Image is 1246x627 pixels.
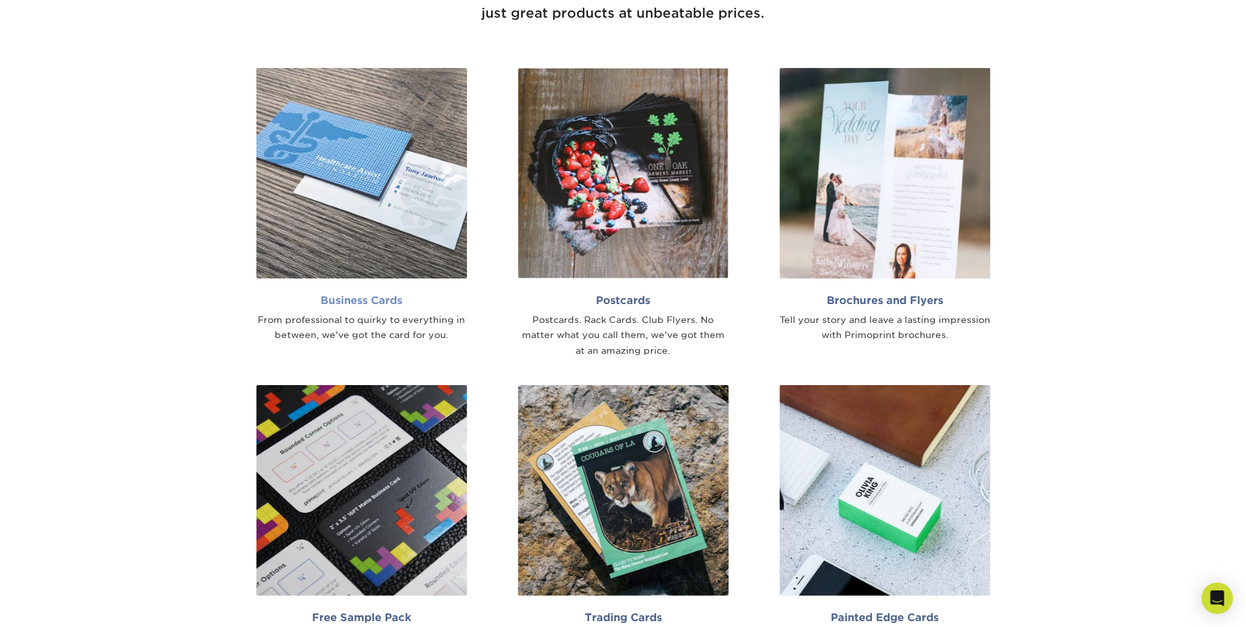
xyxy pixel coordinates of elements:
div: From professional to quirky to everything in between, we've got the card for you. [256,313,467,344]
a: Postcards Postcards. Rack Cards. Club Flyers. No matter what you call them, we've got them at an ... [502,68,744,359]
div: Postcards. Rack Cards. Club Flyers. No matter what you call them, we've got them at an amazing pr... [518,313,729,359]
h2: Free Sample Pack [256,611,467,624]
h2: Trading Cards [518,611,729,624]
div: Open Intercom Messenger [1202,583,1233,614]
h2: Brochures and Flyers [780,294,990,307]
h2: Painted Edge Cards [780,611,990,624]
img: Sample Pack [256,385,467,596]
a: Brochures and Flyers Tell your story and leave a lasting impression with Primoprint brochures. [764,68,1006,343]
img: Business Cards [256,68,467,279]
a: Business Cards From professional to quirky to everything in between, we've got the card for you. [241,68,483,343]
iframe: Google Customer Reviews [3,587,111,622]
img: Brochures and Flyers [780,68,990,279]
div: Tell your story and leave a lasting impression with Primoprint brochures. [780,313,990,344]
img: Trading Cards [518,385,729,596]
h2: Postcards [518,294,729,307]
img: Postcards [518,68,729,279]
img: Painted Edge Cards [780,385,990,596]
h2: Business Cards [256,294,467,307]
